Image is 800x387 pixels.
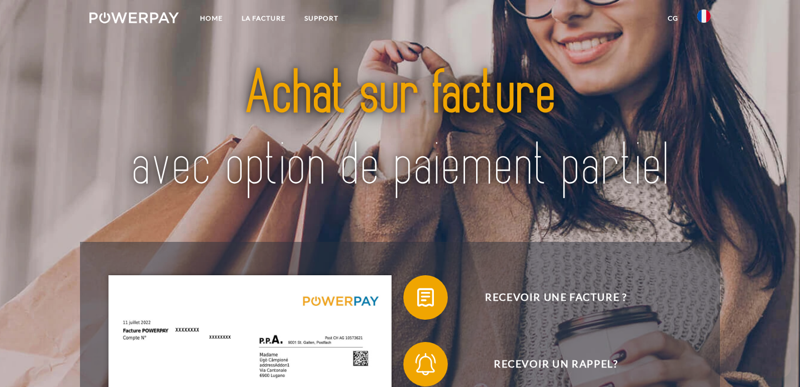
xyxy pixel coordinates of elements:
[658,8,688,28] a: CG
[403,342,692,386] button: Recevoir un rappel?
[295,8,348,28] a: Support
[89,12,179,23] img: logo-powerpay-white.svg
[120,39,680,221] img: title-powerpay_fr.svg
[420,275,692,320] span: Recevoir une facture ?
[756,343,791,378] iframe: Bouton de lancement de la fenêtre de messagerie
[420,342,692,386] span: Recevoir un rappel?
[412,284,439,311] img: qb_bill.svg
[412,350,439,378] img: qb_bell.svg
[697,9,711,23] img: fr
[403,275,692,320] button: Recevoir une facture ?
[232,8,295,28] a: LA FACTURE
[191,8,232,28] a: Home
